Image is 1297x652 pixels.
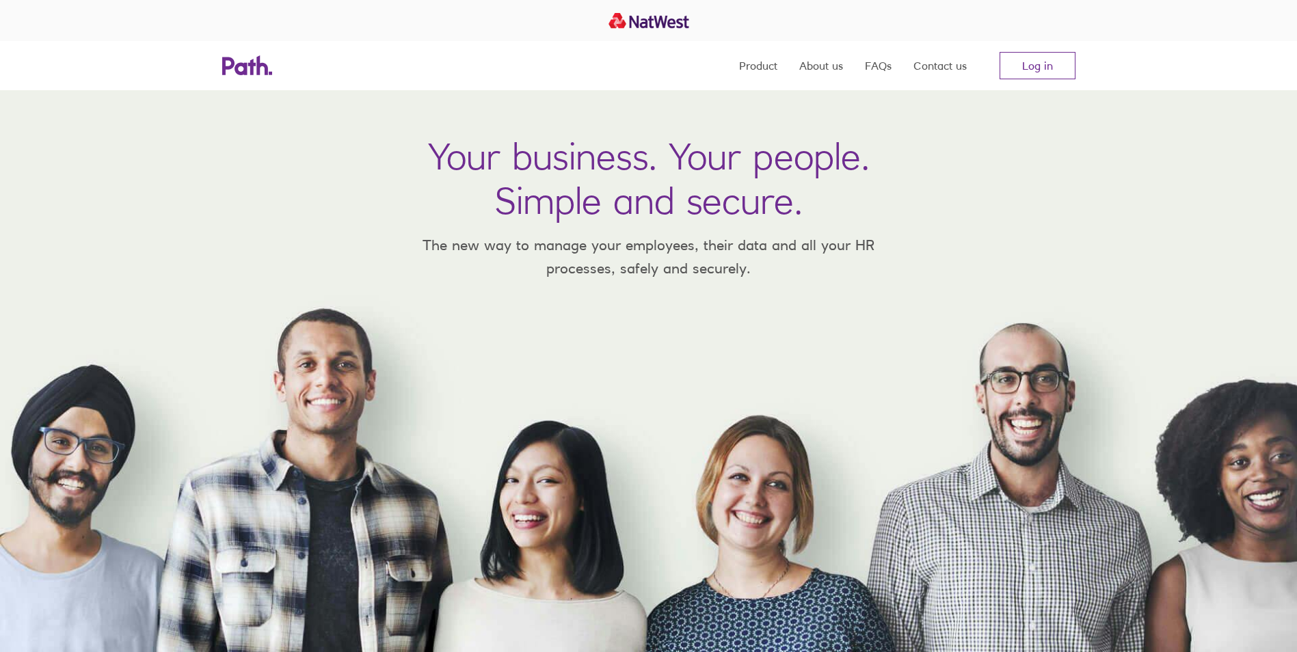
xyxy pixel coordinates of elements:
a: Contact us [913,41,967,90]
a: FAQs [865,41,892,90]
a: Log in [1000,52,1075,79]
p: The new way to manage your employees, their data and all your HR processes, safely and securely. [403,234,895,280]
a: About us [799,41,843,90]
a: Product [739,41,777,90]
h1: Your business. Your people. Simple and secure. [428,134,870,223]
